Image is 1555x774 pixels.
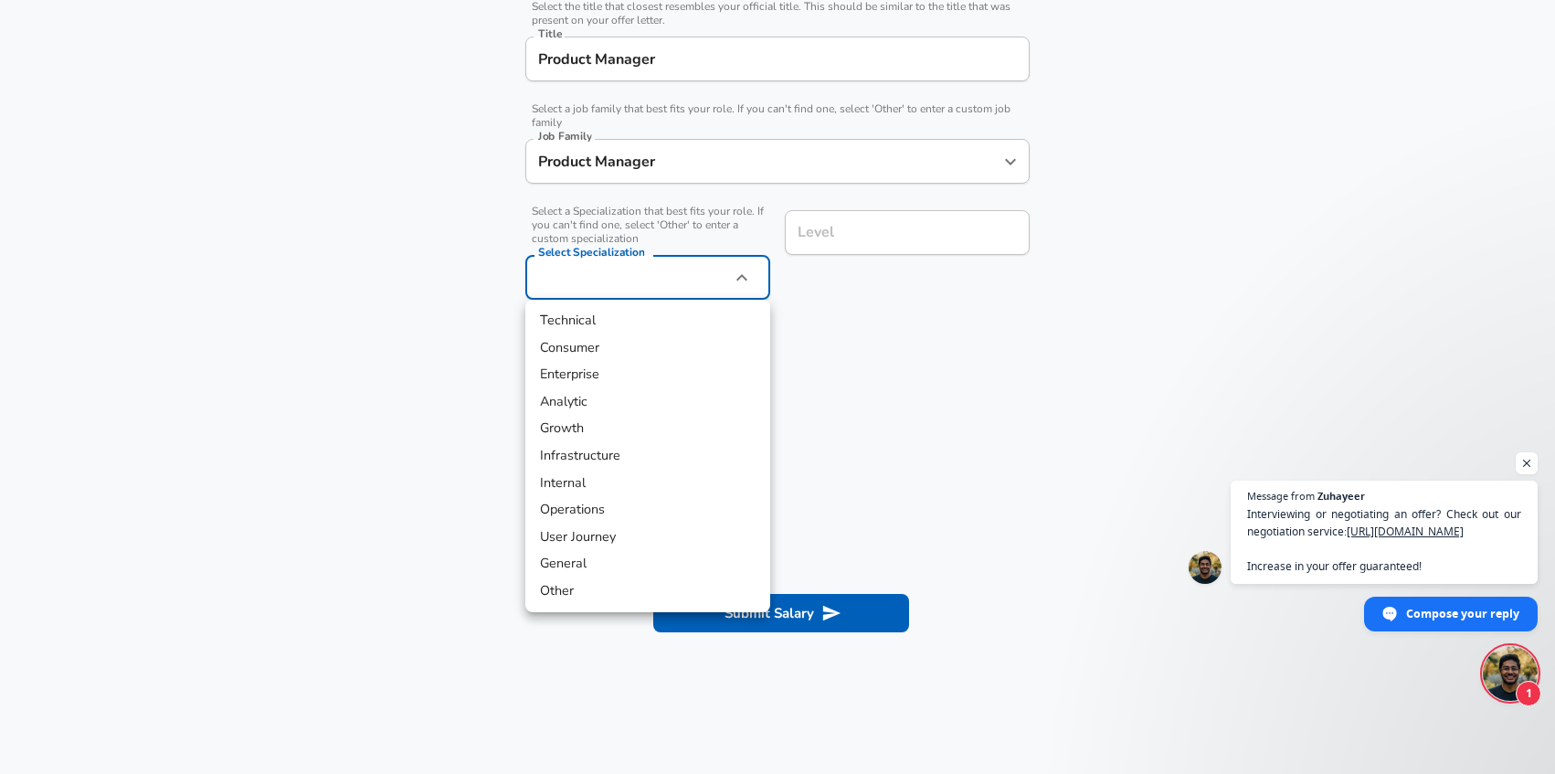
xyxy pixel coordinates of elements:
li: Enterprise [525,361,770,388]
span: Compose your reply [1406,598,1519,630]
span: 1 [1516,681,1541,706]
span: Message from [1247,491,1315,501]
li: General [525,550,770,578]
li: Internal [525,470,770,497]
li: Other [525,578,770,605]
li: Consumer [525,334,770,362]
li: Growth [525,415,770,442]
li: Infrastructure [525,442,770,470]
div: Open chat [1483,646,1538,701]
li: Analytic [525,388,770,416]
li: Operations [525,496,770,524]
span: Zuhayeer [1317,491,1365,501]
li: Technical [525,307,770,334]
li: User Journey [525,524,770,551]
span: Interviewing or negotiating an offer? Check out our negotiation service: Increase in your offer g... [1247,505,1521,575]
